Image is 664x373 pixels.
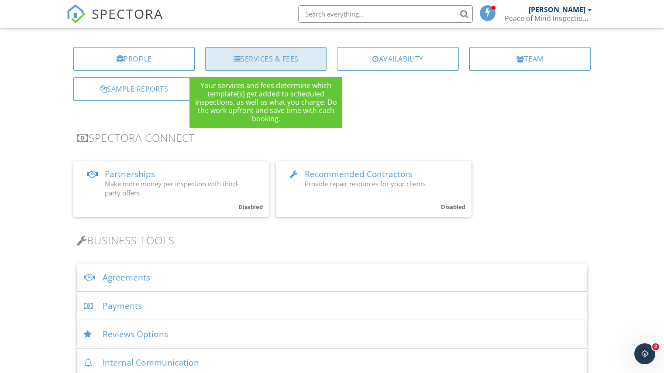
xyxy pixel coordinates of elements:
span: Provide repair resources for your clients [305,179,426,188]
span: SPECTORA [92,4,163,23]
img: The Best Home Inspection Software - Spectora [66,4,86,24]
iframe: Intercom live chat [634,343,655,364]
h3: Business Tools [77,234,587,246]
div: [PERSON_NAME] [529,5,585,14]
div: Agreements [77,263,587,292]
span: Partnerships [105,168,155,180]
h3: Spectora Connect [77,132,587,144]
a: Services & Fees [205,47,327,71]
a: Discount Codes [205,77,327,101]
a: Profile [73,47,195,71]
span: Make more money per inspection with third-party offers [105,179,239,197]
div: Reviews Options [77,320,587,349]
small: Disabled [441,203,465,211]
a: Partnerships Make more money per inspection with third-party offers Disabled [73,161,269,217]
a: Availability [337,47,458,71]
div: Payments [77,292,587,320]
input: Search everything... [298,5,473,23]
a: SPECTORA [66,12,163,30]
div: Peace of Mind Inspection Services Inc. [505,14,592,23]
span: Recommended Contractors [305,168,413,180]
a: Sample Reports [73,77,195,101]
span: 2 [652,343,659,350]
small: Disabled [238,203,263,211]
a: Recommended Contractors Provide repair resources for your clients Disabled [276,161,471,217]
a: Team [469,47,591,71]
